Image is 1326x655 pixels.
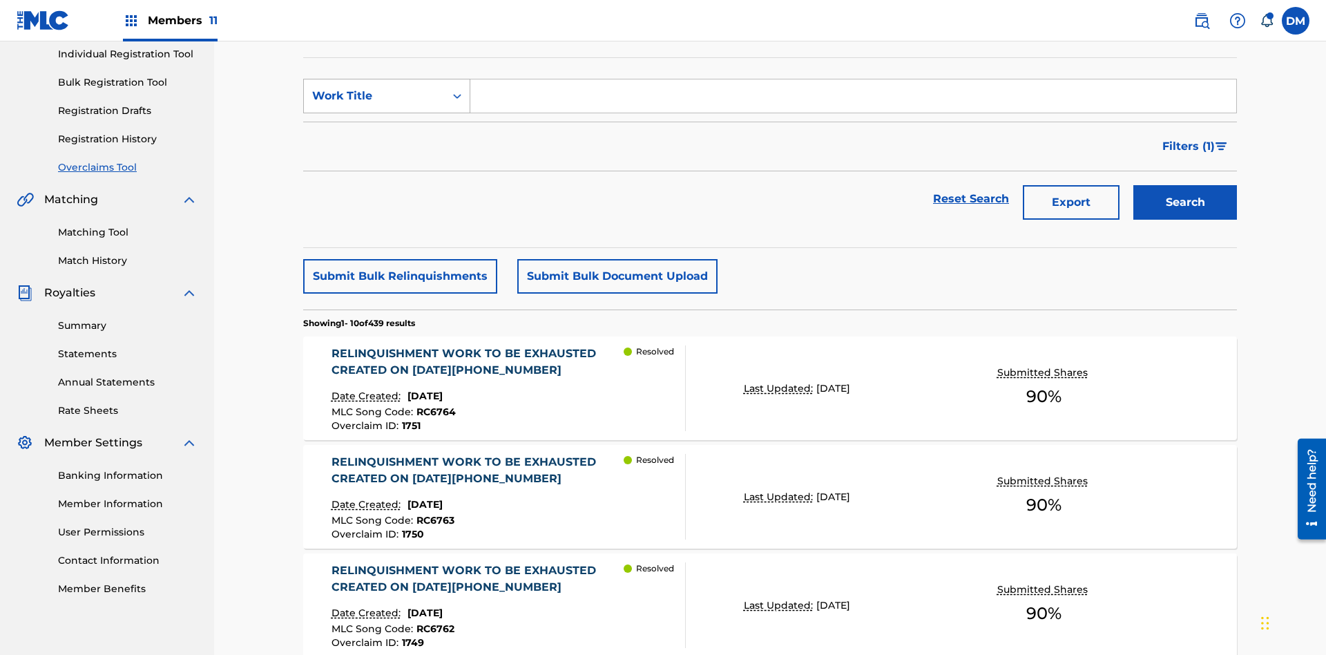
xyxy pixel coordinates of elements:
[997,474,1091,488] p: Submitted Shares
[331,454,624,487] div: RELINQUISHMENT WORK TO BE EXHAUSTED CREATED ON [DATE][PHONE_NUMBER]
[402,636,424,649] span: 1749
[1260,14,1274,28] div: Notifications
[181,285,198,301] img: expand
[816,491,850,503] span: [DATE]
[407,607,443,619] span: [DATE]
[58,375,198,390] a: Annual Statements
[1193,12,1210,29] img: search
[1133,185,1237,220] button: Search
[816,382,850,395] span: [DATE]
[44,285,95,301] span: Royalties
[402,419,421,432] span: 1751
[58,75,198,90] a: Bulk Registration Tool
[402,528,424,540] span: 1750
[209,14,218,27] span: 11
[997,366,1091,380] p: Submitted Shares
[744,598,816,613] p: Last Updated:
[331,636,402,649] span: Overclaim ID :
[58,553,198,568] a: Contact Information
[181,435,198,451] img: expand
[1215,142,1227,151] img: filter
[58,104,198,118] a: Registration Drafts
[636,562,674,575] p: Resolved
[517,259,718,294] button: Submit Bulk Document Upload
[58,319,198,333] a: Summary
[17,191,34,208] img: Matching
[416,514,454,526] span: RC6763
[58,404,198,418] a: Rate Sheets
[303,259,497,294] button: Submit Bulk Relinquishments
[58,47,198,61] a: Individual Registration Tool
[744,490,816,504] p: Last Updated:
[331,497,404,512] p: Date Created:
[1257,589,1326,655] iframe: Chat Widget
[58,347,198,361] a: Statements
[58,468,198,483] a: Banking Information
[303,445,1237,549] a: RELINQUISHMENT WORK TO BE EXHAUSTED CREATED ON [DATE][PHONE_NUMBER]Date Created:[DATE]MLC Song Co...
[331,406,416,418] span: MLC Song Code :
[1229,12,1246,29] img: help
[744,381,816,396] p: Last Updated:
[58,132,198,146] a: Registration History
[331,606,404,620] p: Date Created:
[303,317,415,330] p: Showing 1 - 10 of 439 results
[331,562,624,596] div: RELINQUISHMENT WORK TO BE EXHAUSTED CREATED ON [DATE][PHONE_NUMBER]
[148,12,218,28] span: Members
[331,528,402,540] span: Overclaim ID :
[331,419,402,432] span: Overclaim ID :
[331,514,416,526] span: MLC Song Code :
[1154,129,1237,164] button: Filters (1)
[1287,433,1326,547] iframe: Resource Center
[17,285,33,301] img: Royalties
[407,498,443,511] span: [DATE]
[926,184,1016,214] a: Reset Search
[17,435,33,451] img: Member Settings
[407,390,443,402] span: [DATE]
[1224,7,1251,35] div: Help
[331,345,624,379] div: RELINQUISHMENT WORK TO BE EXHAUSTED CREATED ON [DATE][PHONE_NUMBER]
[58,582,198,596] a: Member Benefits
[1162,138,1215,155] span: Filters ( 1 )
[636,454,674,466] p: Resolved
[58,225,198,240] a: Matching Tool
[123,12,140,29] img: Top Rightsholders
[997,582,1091,597] p: Submitted Shares
[1261,602,1269,644] div: Drag
[636,345,674,358] p: Resolved
[1188,7,1215,35] a: Public Search
[1026,601,1061,626] span: 90 %
[58,160,198,175] a: Overclaims Tool
[331,623,416,635] span: MLC Song Code :
[58,525,198,540] a: User Permissions
[1282,7,1309,35] div: User Menu
[1026,493,1061,518] span: 90 %
[44,191,98,208] span: Matching
[303,336,1237,440] a: RELINQUISHMENT WORK TO BE EXHAUSTED CREATED ON [DATE][PHONE_NUMBER]Date Created:[DATE]MLC Song Co...
[416,406,456,418] span: RC6764
[303,79,1237,227] form: Search Form
[1026,384,1061,409] span: 90 %
[181,191,198,208] img: expand
[58,254,198,268] a: Match History
[331,389,404,404] p: Date Created:
[312,88,436,104] div: Work Title
[58,497,198,511] a: Member Information
[816,599,850,611] span: [DATE]
[44,435,142,451] span: Member Settings
[1023,185,1120,220] button: Export
[416,623,454,635] span: RC6762
[17,10,70,30] img: MLC Logo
